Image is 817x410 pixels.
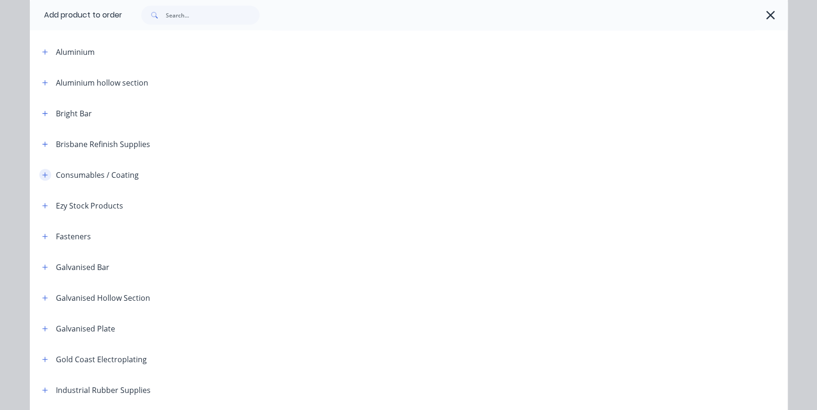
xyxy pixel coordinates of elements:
div: Galvanised Hollow Section [56,292,150,304]
div: Aluminium hollow section [56,77,148,88]
div: Bright Bar [56,108,92,119]
div: Industrial Rubber Supplies [56,384,151,396]
div: Brisbane Refinish Supplies [56,139,150,150]
div: Ezy Stock Products [56,200,123,211]
div: Galvanised Plate [56,323,115,334]
div: Galvanised Bar [56,262,109,273]
div: Fasteners [56,231,91,242]
div: Aluminium [56,46,95,58]
div: Gold Coast Electroplating [56,354,147,365]
div: Consumables / Coating [56,169,139,181]
input: Search... [166,6,260,25]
